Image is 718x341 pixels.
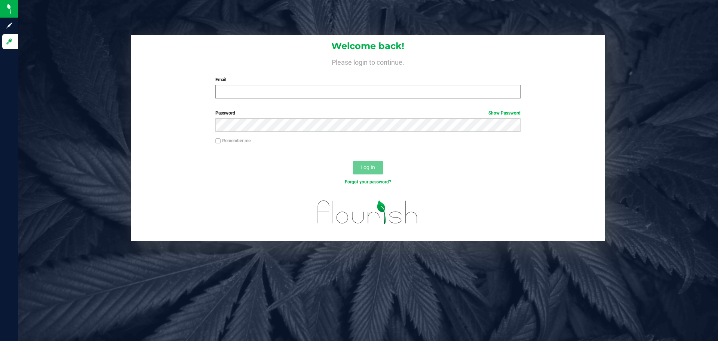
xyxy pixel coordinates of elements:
[6,38,13,45] inline-svg: Log in
[215,137,251,144] label: Remember me
[131,57,605,66] h4: Please login to continue.
[215,138,221,144] input: Remember me
[215,110,235,116] span: Password
[309,193,427,231] img: flourish_logo.svg
[131,41,605,51] h1: Welcome back!
[215,76,520,83] label: Email
[488,110,521,116] a: Show Password
[360,164,375,170] span: Log In
[345,179,391,185] a: Forgot your password?
[6,22,13,29] inline-svg: Sign up
[353,161,383,174] button: Log In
